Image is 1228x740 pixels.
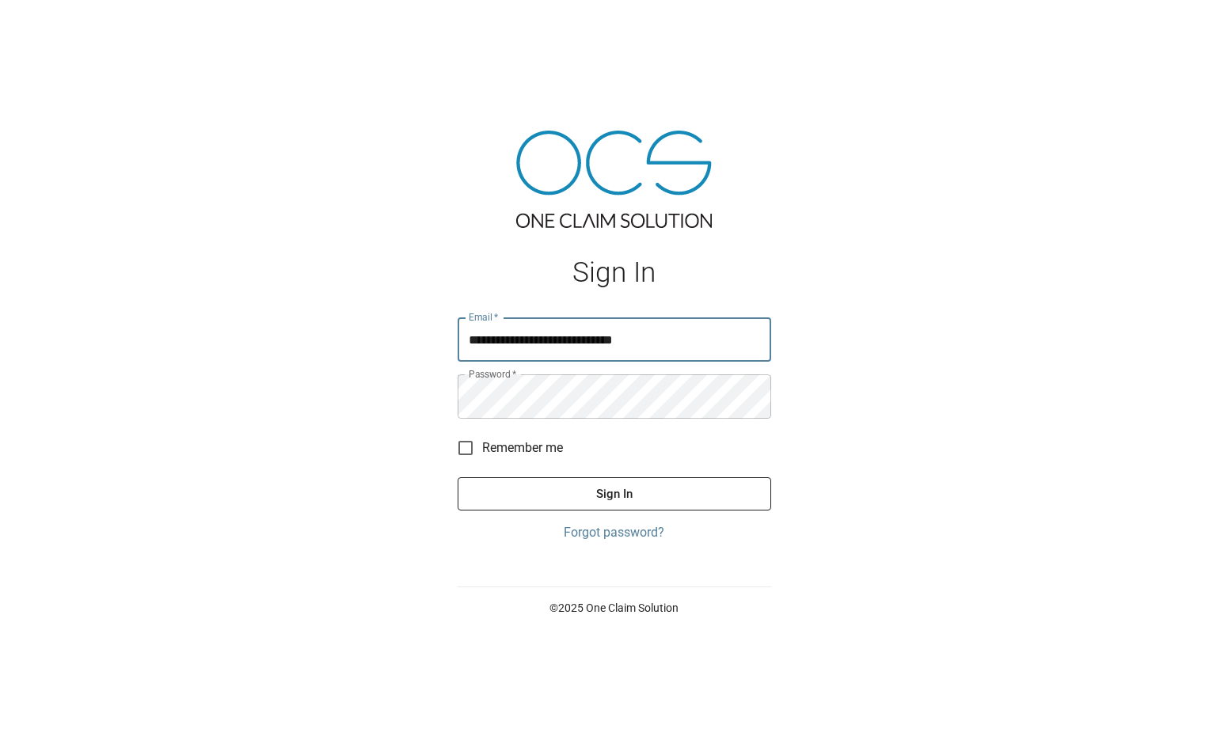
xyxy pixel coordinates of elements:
[469,367,516,381] label: Password
[19,9,82,41] img: ocs-logo-white-transparent.png
[516,131,712,228] img: ocs-logo-tra.png
[458,523,771,542] a: Forgot password?
[469,310,499,324] label: Email
[458,477,771,510] button: Sign In
[458,600,771,616] p: © 2025 One Claim Solution
[482,438,563,457] span: Remember me
[458,256,771,289] h1: Sign In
